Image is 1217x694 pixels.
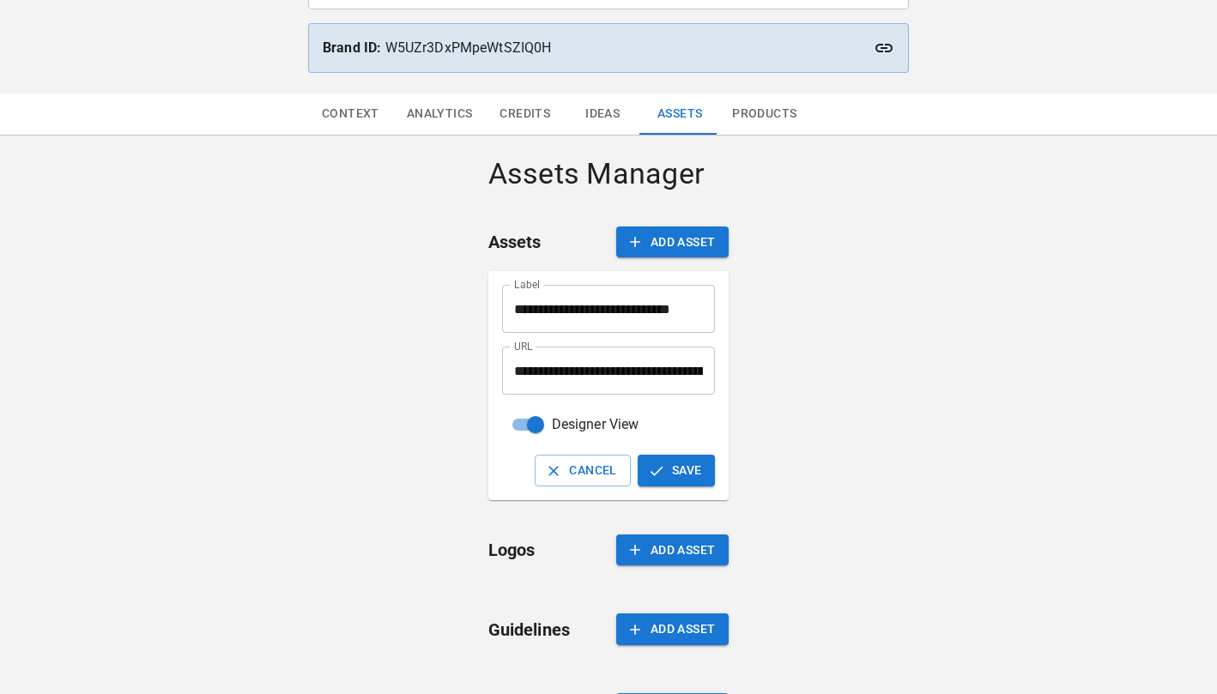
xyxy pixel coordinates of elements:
span: Designer View [552,414,639,435]
button: Assets [641,94,718,135]
button: Context [308,94,393,135]
strong: Brand ID: [323,39,381,56]
button: Credits [486,94,564,135]
button: Add Asset [616,226,730,258]
h6: Logos [488,536,536,564]
button: Analytics [393,94,487,135]
button: Products [718,94,810,135]
button: Save [638,455,716,486]
h6: Assets [488,228,542,256]
button: Add Asset [616,534,730,566]
h6: Guidelines [488,616,571,643]
label: Label [514,277,540,292]
button: Add Asset [616,613,730,645]
h4: Assets Manager [488,156,730,192]
button: Cancel [535,455,630,486]
label: URL [514,339,533,353]
p: W5UZr3DxPMpeWtSZIQ0H [323,38,894,58]
button: Ideas [564,94,641,135]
